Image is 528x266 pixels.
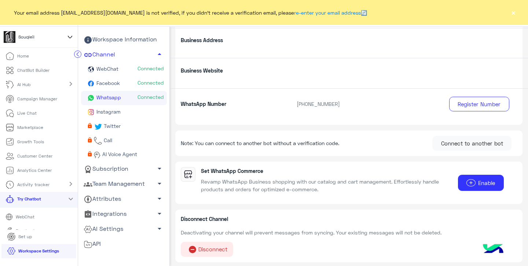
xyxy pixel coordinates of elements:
[81,91,167,105] a: WhatsappConnected
[181,139,339,147] span: Note: You can connect to another bot without a verification code.
[155,224,164,233] span: arrow_drop_down
[181,215,517,223] p: Disconnect Channel
[14,9,367,16] span: Your email address [EMAIL_ADDRESS][DOMAIN_NAME] is not verified, if you didn't receive a verifica...
[1,244,65,258] a: Workspace Settings
[66,80,75,88] mat-icon: chevron_right
[81,176,167,191] a: Team Management
[17,67,49,74] p: ChatBot Builder
[155,179,164,188] span: arrow_drop_down
[291,100,436,108] p: [PHONE_NUMBER]
[66,180,75,188] mat-icon: chevron_right
[95,66,119,72] span: WebChat
[81,105,167,119] a: Instagram
[294,10,361,16] a: re-enter your email address
[17,81,30,88] p: AI Hub
[1,230,38,244] a: Set up
[175,67,291,74] p: Business Website
[181,242,233,257] button: do_not_disturb_onDisconnect
[181,167,195,182] img: WA-commerce.png
[81,161,167,176] a: Subscription
[466,179,476,186] span: add
[155,164,164,173] span: arrow_drop_down
[17,110,37,117] p: Live Chat
[510,9,517,16] button: ×
[102,137,112,143] span: Call
[84,239,101,249] span: API
[458,175,504,191] button: addEnable
[17,167,52,174] p: Analytics Center
[81,47,167,62] a: Channel
[13,214,37,220] p: WebChat
[432,136,511,151] button: Connect to another bot
[181,229,517,236] p: Deactivating your channel will prevent messages from syncing. Your existing messages will not be ...
[449,97,509,111] button: Register Number
[95,80,120,86] span: Facebook
[137,65,164,72] span: Connected
[13,228,38,234] p: Facebook
[480,237,506,262] img: hulul-logo.png
[101,151,137,157] span: AI Voice Agent
[81,148,167,162] a: AI Voice Agent
[201,167,442,175] p: Set WhatsApp Commerce
[17,53,29,59] p: Home
[81,32,167,47] a: Workspace Information
[81,134,167,148] a: Call
[81,237,167,252] a: API
[175,100,291,108] p: WhatsApp Number
[175,36,291,44] p: Business Address
[17,153,52,159] p: Customer Center
[81,77,167,91] a: FacebookConnected
[81,119,167,134] a: Twitter
[155,50,164,59] span: arrow_drop_up
[17,196,41,202] p: Try Chatbot
[137,93,164,101] span: Connected
[17,181,49,188] p: Activity tracker
[18,233,32,240] p: Set up
[66,195,75,203] mat-icon: expand_more
[81,62,167,77] a: WebChatConnected
[201,178,442,193] p: Revamp WhatsApp Business shopping with our catalog and cart management. Effortlessly handle produ...
[17,96,57,102] p: Campaign Manager
[95,94,121,100] span: Whatsapp
[155,209,164,218] span: arrow_drop_down
[81,222,167,237] a: AI Settings
[18,248,59,254] p: Workspace Settings
[18,34,34,40] span: Souqleil
[81,207,167,222] a: Integrations
[102,123,121,129] span: Twitter
[4,31,15,43] img: 102968075709091
[17,138,44,145] p: Growth Tools
[137,79,164,86] span: Connected
[95,108,121,115] span: Instagram
[155,194,164,203] span: arrow_drop_down
[187,245,198,254] span: do_not_disturb_on
[17,124,43,131] p: Marketplace
[81,191,167,206] a: Attributes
